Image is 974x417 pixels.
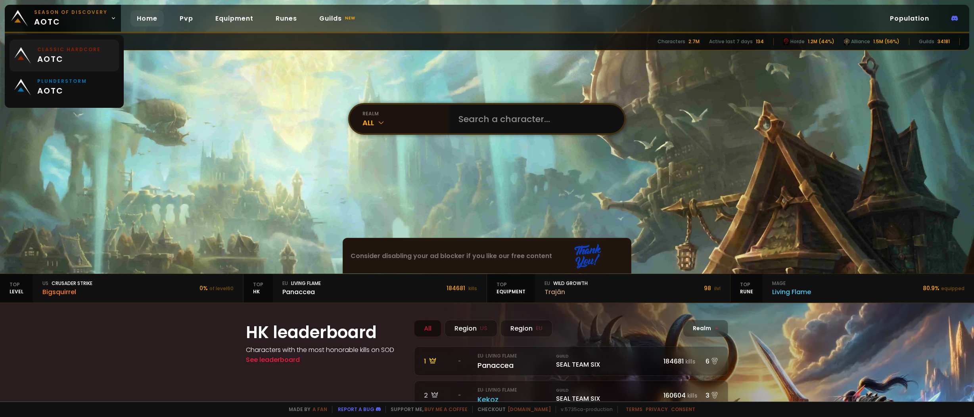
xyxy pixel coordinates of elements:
[468,285,477,292] small: kills
[282,287,321,297] div: Panaccea
[919,38,934,45] div: Guilds
[556,353,659,369] div: SEAL TEAM SIX
[362,117,449,128] div: All
[556,387,659,404] div: SEAL TEAM SIX
[338,406,374,413] a: Report a bug
[477,353,517,359] small: eu · Living Flame
[704,284,721,293] div: 98
[246,320,405,345] h1: HK leaderboard
[243,274,273,302] div: HK
[10,281,23,288] span: Top
[5,5,121,32] a: Season of Discoveryaotc
[709,38,753,45] div: Active last 7 days
[671,406,695,413] a: Consent
[545,280,550,287] span: eu
[508,406,551,413] a: [DOMAIN_NAME]
[884,10,936,27] a: Population
[477,387,517,393] small: eu · Living Flame
[536,324,543,333] small: EU
[663,357,684,366] span: 184681
[253,281,263,288] span: Top
[714,285,721,292] small: ilvl
[199,284,234,293] div: 0 %
[477,394,551,405] div: Kekoz
[663,391,686,400] span: 160604
[246,345,405,355] h4: Characters with the most honorable kills on SOD
[715,324,718,333] span: -
[783,38,789,45] img: horde
[688,38,700,45] div: 2.7M
[37,53,101,65] span: aotc
[424,406,468,413] a: Buy me a coffee
[209,10,260,27] a: Equipment
[37,85,87,97] span: aotc
[873,38,899,45] div: 1.5M (56%)
[480,324,487,333] small: US
[923,284,964,293] div: 80.9 %
[545,287,588,297] div: Trajân
[556,406,613,413] span: v. 5735ca - production
[37,78,87,85] small: Plunderstorm
[458,358,461,365] span: -
[683,320,728,337] div: Realm
[246,355,300,364] a: See leaderboard
[472,406,551,413] span: Checkout
[414,320,441,337] div: All
[269,10,303,27] a: Runes
[445,320,497,337] div: Region
[343,238,632,274] iframe: Advertisement
[282,280,321,287] div: Living Flame
[941,285,964,292] small: equipped
[454,105,615,133] input: Search a character...
[698,390,718,400] div: 3
[385,406,468,413] span: Support me,
[37,46,101,53] small: Classic Hardcore
[209,285,234,292] small: of level 60
[844,38,849,45] img: horde
[740,281,753,288] span: Top
[313,406,327,413] a: a fan
[500,320,552,337] div: Region
[626,406,642,413] a: Terms
[730,274,974,302] a: TopRunemageLiving Flame80.9%equipped
[284,406,327,413] span: Made by
[10,40,119,71] a: Classic Hardcoreaotc
[173,10,199,27] a: Pvp
[497,281,525,288] span: Top
[772,287,811,297] div: Living Flame
[730,274,763,302] div: Rune
[685,358,695,365] small: kills
[243,274,487,302] a: TopHKeuLiving FlamePanaccea184681 kills
[34,9,107,16] small: Season of Discovery
[10,71,119,103] a: Plunderstormaotc
[42,287,92,297] div: Bigsquirrel
[313,10,363,27] a: Guildsnew
[42,280,92,287] div: Crusader Strike
[34,9,107,28] span: aotc
[424,390,453,400] div: 2
[477,360,551,371] div: Panaccea
[844,38,870,45] div: Alliance
[808,38,834,45] div: 1.2M (44%)
[343,13,357,23] small: new
[646,406,668,413] a: Privacy
[487,274,535,302] div: equipment
[447,284,477,293] div: 184681
[487,274,730,302] a: TopequipmenteuWild GrowthTrajân98 ilvl
[938,38,950,45] div: 34181
[458,392,461,399] span: -
[556,387,659,394] small: Guild
[783,38,805,45] div: Horde
[414,381,728,410] a: 2 -eu· Living FlameKekoz GuildSEAL TEAM SIX160604kills3
[658,38,685,45] div: Characters
[414,346,728,376] a: 1 -eu· Living FlamePanaccea GuildSEAL TEAM SIX184681kills6
[556,353,659,360] small: Guild
[545,280,588,287] div: Wild Growth
[772,280,786,287] span: mage
[698,356,718,366] div: 6
[42,280,48,287] span: us
[424,356,453,366] div: 1
[362,110,449,117] div: realm
[130,10,164,27] a: Home
[687,392,697,400] small: kills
